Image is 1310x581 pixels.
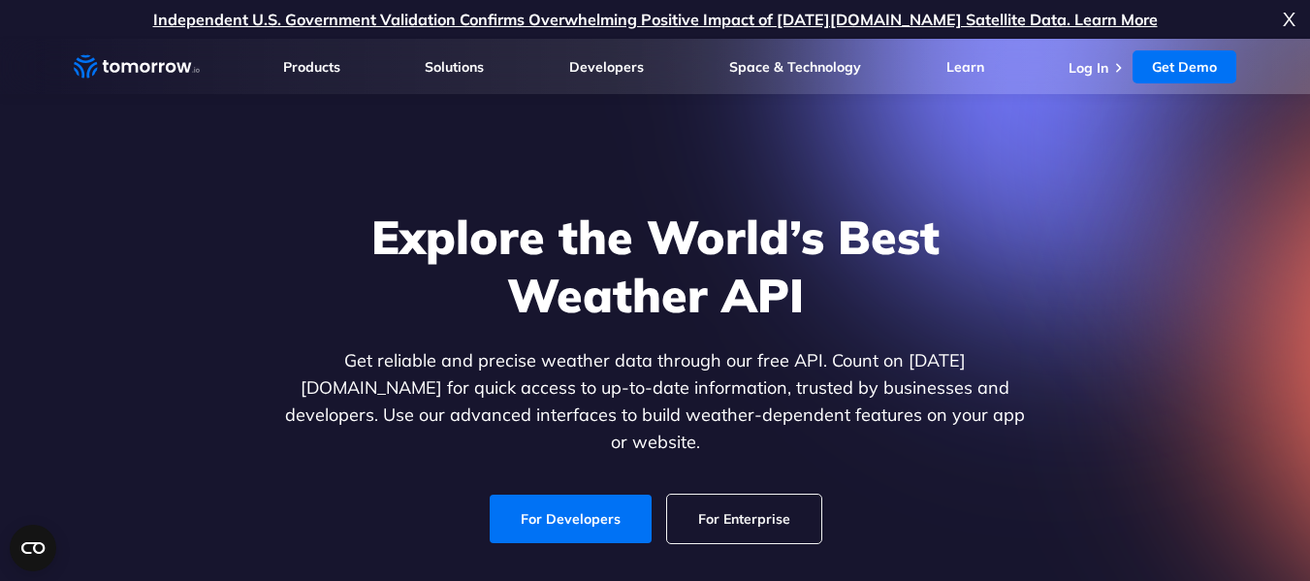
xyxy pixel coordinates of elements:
[425,58,484,76] a: Solutions
[946,58,984,76] a: Learn
[153,10,1158,29] a: Independent U.S. Government Validation Confirms Overwhelming Positive Impact of [DATE][DOMAIN_NAM...
[74,52,200,81] a: Home link
[569,58,644,76] a: Developers
[1069,59,1108,77] a: Log In
[10,525,56,571] button: Open CMP widget
[667,495,821,543] a: For Enterprise
[281,208,1030,324] h1: Explore the World’s Best Weather API
[1133,50,1236,83] a: Get Demo
[490,495,652,543] a: For Developers
[729,58,861,76] a: Space & Technology
[281,347,1030,456] p: Get reliable and precise weather data through our free API. Count on [DATE][DOMAIN_NAME] for quic...
[283,58,340,76] a: Products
